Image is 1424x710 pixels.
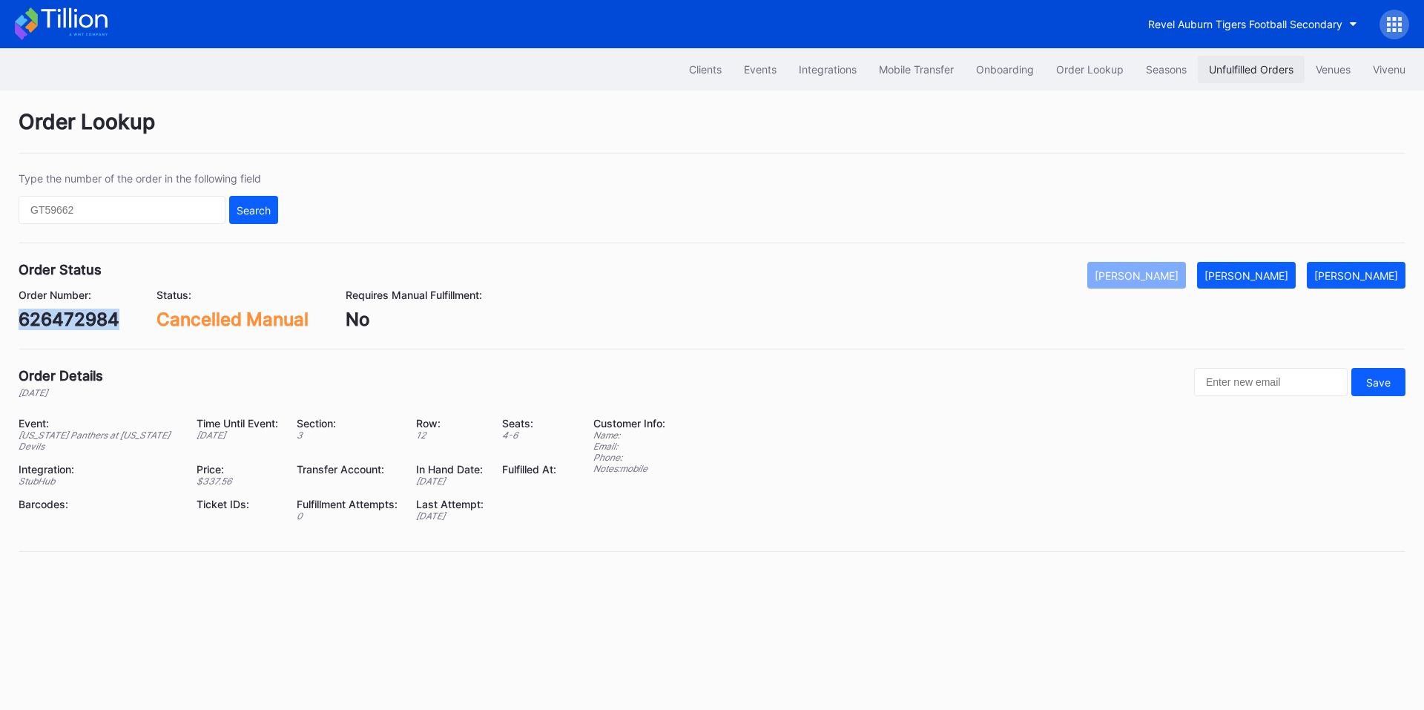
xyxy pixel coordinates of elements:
div: Fulfilled At: [502,463,556,476]
button: Events [733,56,788,83]
button: Venues [1305,56,1362,83]
div: Seats: [502,417,556,430]
div: [PERSON_NAME] [1204,269,1288,282]
button: Search [229,196,278,224]
div: Email: [593,441,665,452]
div: Save [1366,376,1391,389]
div: 12 [416,430,484,441]
div: Type the number of the order in the following field [19,172,278,185]
button: [PERSON_NAME] [1307,262,1405,289]
div: In Hand Date: [416,463,484,476]
div: Events [744,63,777,76]
div: Transfer Account: [297,463,398,476]
button: Onboarding [965,56,1045,83]
div: Ticket IDs: [197,498,278,510]
div: Integrations [799,63,857,76]
div: [DATE] [19,387,103,398]
div: Barcodes: [19,498,178,510]
div: [DATE] [416,476,484,487]
button: Integrations [788,56,868,83]
div: Last Attempt: [416,498,484,510]
button: [PERSON_NAME] [1197,262,1296,289]
div: Phone: [593,452,665,463]
div: Integration: [19,463,178,476]
div: Vivenu [1373,63,1405,76]
div: 4 - 6 [502,430,556,441]
button: Vivenu [1362,56,1417,83]
div: Event: [19,417,178,430]
div: Onboarding [976,63,1034,76]
div: Time Until Event: [197,417,278,430]
div: [PERSON_NAME] [1095,269,1179,282]
div: Order Status [19,262,102,277]
div: Order Number: [19,289,119,301]
button: Mobile Transfer [868,56,965,83]
div: Requires Manual Fulfillment: [346,289,482,301]
button: Order Lookup [1045,56,1135,83]
input: GT59662 [19,196,225,224]
button: Unfulfilled Orders [1198,56,1305,83]
div: Section: [297,417,398,430]
div: Fulfillment Attempts: [297,498,398,510]
div: Venues [1316,63,1351,76]
div: Status: [156,289,309,301]
div: Order Lookup [19,109,1405,154]
div: Search [237,204,271,217]
div: Revel Auburn Tigers Football Secondary [1148,18,1342,30]
div: [US_STATE] Panthers at [US_STATE] Devils [19,430,178,452]
div: Name: [593,430,665,441]
div: Order Details [19,368,103,384]
button: [PERSON_NAME] [1087,262,1186,289]
div: Clients [689,63,722,76]
div: Price: [197,463,278,476]
div: Seasons [1146,63,1187,76]
button: Save [1351,368,1405,396]
div: [PERSON_NAME] [1314,269,1398,282]
div: Mobile Transfer [879,63,954,76]
button: Revel Auburn Tigers Football Secondary [1137,10,1368,38]
div: Unfulfilled Orders [1209,63,1293,76]
div: 0 [297,510,398,522]
button: Seasons [1135,56,1198,83]
div: [DATE] [416,510,484,522]
div: Cancelled Manual [156,309,309,330]
div: StubHub [19,476,178,487]
div: Order Lookup [1056,63,1124,76]
div: 626472984 [19,309,119,330]
input: Enter new email [1194,368,1348,396]
div: $ 337.56 [197,476,278,487]
div: Notes: mobile [593,463,665,474]
div: Row: [416,417,484,430]
button: Clients [678,56,733,83]
div: Customer Info: [593,417,665,430]
div: 3 [297,430,398,441]
div: No [346,309,482,330]
div: [DATE] [197,430,278,441]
